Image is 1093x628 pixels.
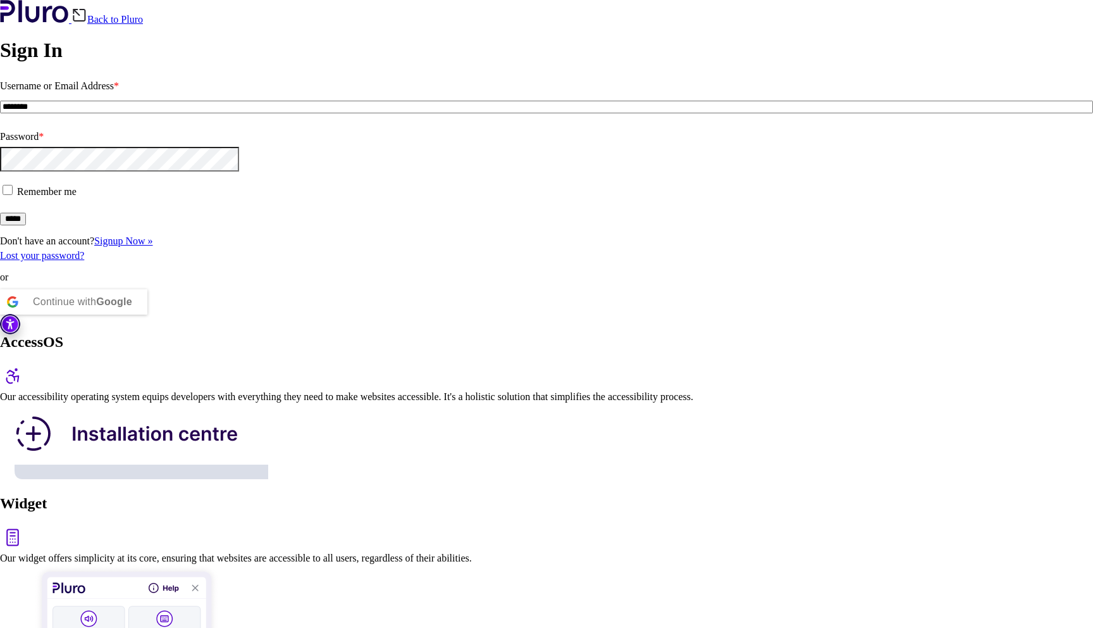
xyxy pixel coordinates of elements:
[94,235,152,246] a: Signup Now »
[33,289,132,315] div: Continue with
[71,14,143,25] a: Back to Pluro
[96,296,132,307] b: Google
[71,8,87,23] img: Back icon
[3,185,13,195] input: Remember me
